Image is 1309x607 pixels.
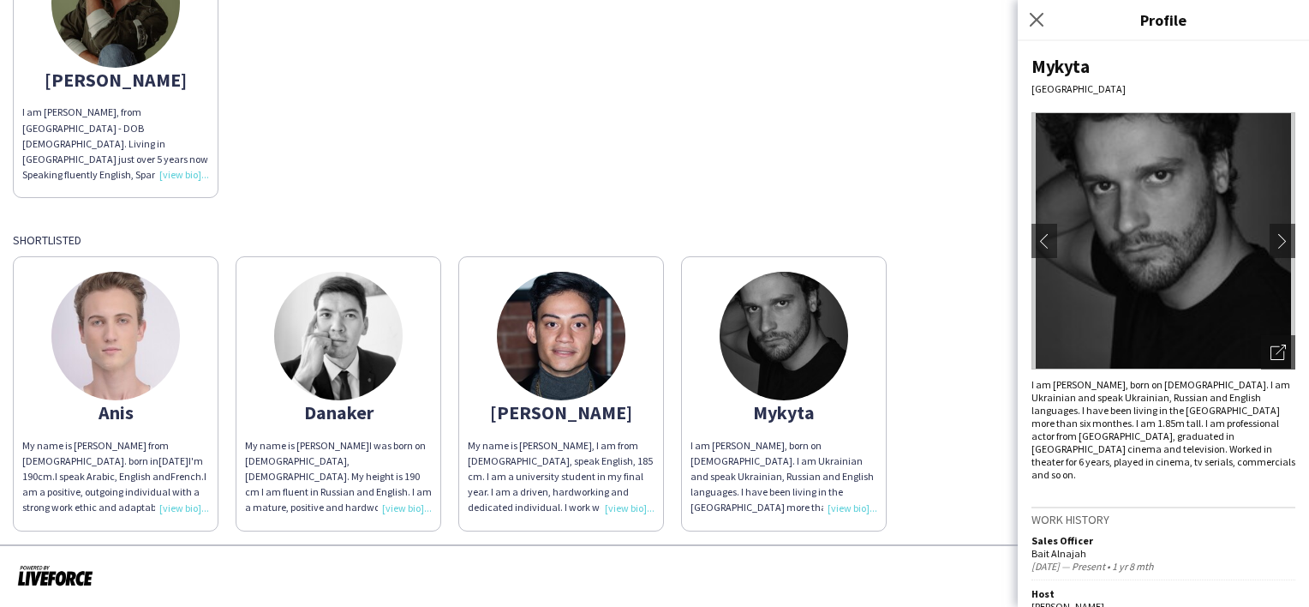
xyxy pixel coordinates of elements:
[1031,587,1295,600] div: Host
[1031,82,1295,95] div: [GEOGRAPHIC_DATA]
[55,470,170,483] span: I speak Arabic, English and
[690,405,877,420] div: Mykyta
[1031,55,1295,78] div: Mykyta
[22,72,209,87] div: [PERSON_NAME]
[1031,547,1295,560] div: Bait Alnajah
[51,272,180,400] img: thumb-63ff74acda6c5.jpeg
[1031,112,1295,370] img: Crew avatar or photo
[274,272,403,400] img: thumb-6666cc073ab40.jpeg
[22,405,209,420] div: Anis
[158,454,188,467] span: [DATE]
[245,438,432,516] div: My name is [PERSON_NAME]I was born on [DEMOGRAPHIC_DATA], [DEMOGRAPHIC_DATA]. My height is 190 cm...
[1018,9,1309,31] h3: Profile
[1031,378,1295,481] span: I am [PERSON_NAME], born on [DEMOGRAPHIC_DATA]. I am Ukrainian and speak Ukrainian, Russian and E...
[17,563,93,587] img: Powered by Liveforce
[1031,512,1295,527] h3: Work history
[245,405,432,420] div: Danaker
[468,405,654,420] div: [PERSON_NAME]
[22,105,209,183] div: I am [PERSON_NAME], from [GEOGRAPHIC_DATA] - DOB [DEMOGRAPHIC_DATA]. Living in [GEOGRAPHIC_DATA] ...
[13,232,1296,248] div: Shortlisted
[22,439,169,467] span: My name is [PERSON_NAME] from [DEMOGRAPHIC_DATA]. born in
[720,272,848,400] img: thumb-624cad2448fdd.jpg
[1031,534,1295,547] div: Sales Officer
[468,438,654,516] div: My name is [PERSON_NAME], I am from [DEMOGRAPHIC_DATA], speak English, 185 cm. I am a university ...
[170,470,201,483] span: French
[1031,560,1295,573] div: [DATE] — Present • 1 yr 8 mth
[1261,335,1295,370] div: Open photos pop-in
[497,272,625,400] img: thumb-6553e9e31a458.jpg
